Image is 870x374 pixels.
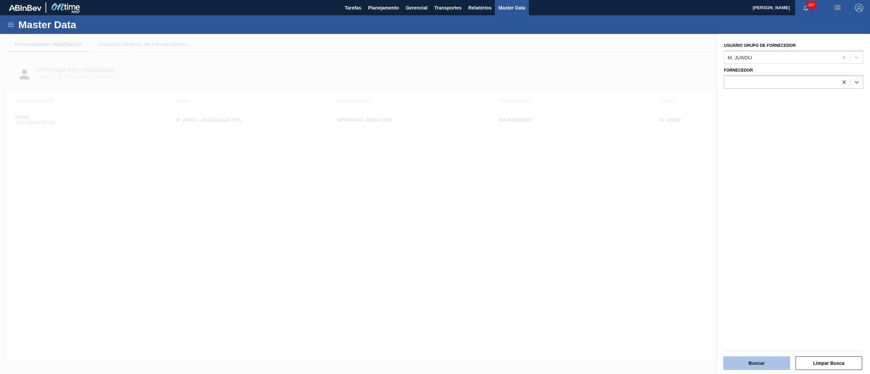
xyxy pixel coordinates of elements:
[498,4,525,12] span: Master Data
[434,4,462,12] span: Transportes
[795,3,817,13] button: Notificações
[833,4,841,12] img: userActions
[18,21,139,29] h1: Master Data
[724,68,753,73] label: Fornecedor
[723,356,790,370] button: Buscar
[406,4,428,12] span: Gerencial
[345,4,361,12] span: Tarefas
[855,4,863,12] img: Logout
[796,356,863,370] button: Limpar Busca
[728,54,752,60] div: M. JUNDU
[724,43,796,48] label: Usuário Grupo de Fornecedor
[807,1,816,9] span: 497
[9,5,41,11] img: TNhmsLtSVTkK8tSr43FrP2fwEKptu5GPRR3wAAAABJRU5ErkJggg==
[368,4,399,12] span: Planejamento
[468,4,491,12] span: Relatórios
